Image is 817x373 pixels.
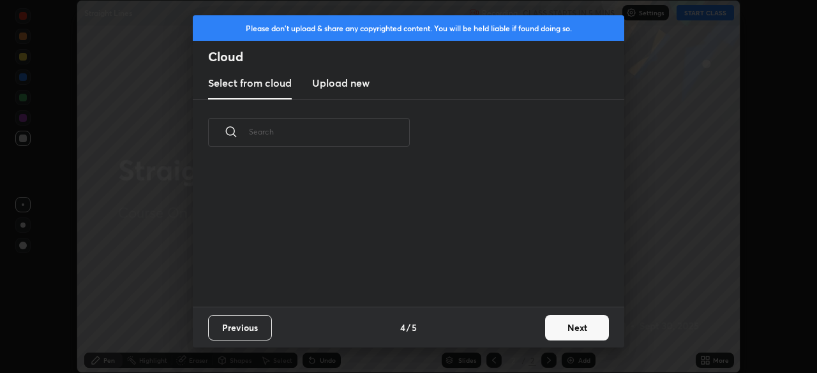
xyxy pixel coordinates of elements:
h2: Cloud [208,48,624,65]
h3: Upload new [312,75,370,91]
button: Next [545,315,609,340]
div: Please don't upload & share any copyrighted content. You will be held liable if found doing so. [193,15,624,41]
button: Previous [208,315,272,340]
input: Search [249,105,410,159]
h4: / [407,321,410,334]
h3: Select from cloud [208,75,292,91]
h4: 4 [400,321,405,334]
h4: 5 [412,321,417,334]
